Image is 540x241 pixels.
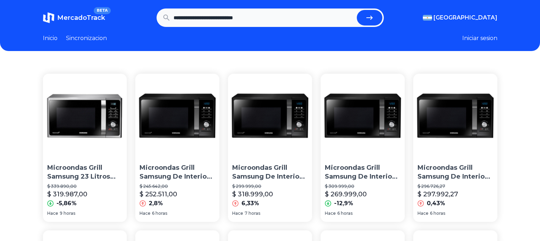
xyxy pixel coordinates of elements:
a: Microondas Grill Samsung De Interior Cerámico Mg23f3k3ta 23lMicroondas Grill Samsung De Interior ... [135,74,219,222]
a: MercadoTrackBETA [43,12,105,23]
p: 6,33% [241,199,259,208]
img: Microondas Grill Samsung 23 Litros Ceramico 800w/1050w Mg23 Agente Oficial Watchcenter (caba) Env... [43,74,127,158]
p: Microondas Grill Samsung De Interior Cerámico Mg23f3k3ta 23l [325,163,400,181]
p: -12,9% [334,199,353,208]
a: Sincronizacion [66,34,107,43]
p: $ 319.987,00 [47,189,87,199]
span: 9 horas [60,211,75,216]
span: [GEOGRAPHIC_DATA] [433,13,497,22]
span: BETA [94,7,110,14]
span: Hace [140,211,151,216]
p: $ 269.999,00 [325,189,367,199]
p: $ 245.642,00 [140,184,215,189]
span: Hace [47,211,58,216]
span: 6 horas [337,211,353,216]
p: Microondas Grill Samsung De Interior Cerámico Mg23f3k3ta 23l [232,163,308,181]
span: MercadoTrack [57,14,105,22]
p: Microondas Grill Samsung De Interior Cerámico Mg23f3k3ta 23l [140,163,215,181]
p: $ 339.890,00 [47,184,123,189]
p: $ 252.511,00 [140,189,177,199]
a: Inicio [43,34,58,43]
button: [GEOGRAPHIC_DATA] [423,13,497,22]
img: Microondas Grill Samsung De Interior Cerámico Mg23f3k3ta 23l [135,74,219,158]
span: Hace [418,211,429,216]
p: Microondas Grill Samsung De Interior Cerámico Mg23f3k3ta 23l [418,163,493,181]
span: 6 horas [430,211,445,216]
p: 2,8% [149,199,163,208]
span: 7 horas [245,211,260,216]
p: $ 318.999,00 [232,189,273,199]
button: Iniciar sesion [462,34,497,43]
img: MercadoTrack [43,12,54,23]
a: Microondas Grill Samsung De Interior Cerámico Mg23f3k3ta 23lMicroondas Grill Samsung De Interior ... [413,74,497,222]
p: -5,86% [56,199,77,208]
a: Microondas Grill Samsung 23 Litros Ceramico 800w/1050w Mg23 Agente Oficial Watchcenter (caba) Env... [43,74,127,222]
span: Hace [325,211,336,216]
span: 6 horas [152,211,167,216]
img: Microondas Grill Samsung De Interior Cerámico Mg23f3k3ta 23l [413,74,497,158]
p: $ 296.726,27 [418,184,493,189]
img: Microondas Grill Samsung De Interior Cerámico Mg23f3k3ta 23l [228,74,312,158]
p: $ 309.999,00 [325,184,400,189]
p: Microondas Grill Samsung 23 Litros Ceramico 800w/1050w Mg23 Agente Oficial Watchcenter (caba) Env... [47,163,123,181]
img: Microondas Grill Samsung De Interior Cerámico Mg23f3k3ta 23l [321,74,405,158]
p: 0,43% [427,199,445,208]
a: Microondas Grill Samsung De Interior Cerámico Mg23f3k3ta 23lMicroondas Grill Samsung De Interior ... [321,74,405,222]
a: Microondas Grill Samsung De Interior Cerámico Mg23f3k3ta 23lMicroondas Grill Samsung De Interior ... [228,74,312,222]
img: Argentina [423,15,432,21]
p: $ 297.992,27 [418,189,458,199]
span: Hace [232,211,243,216]
p: $ 299.999,00 [232,184,308,189]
